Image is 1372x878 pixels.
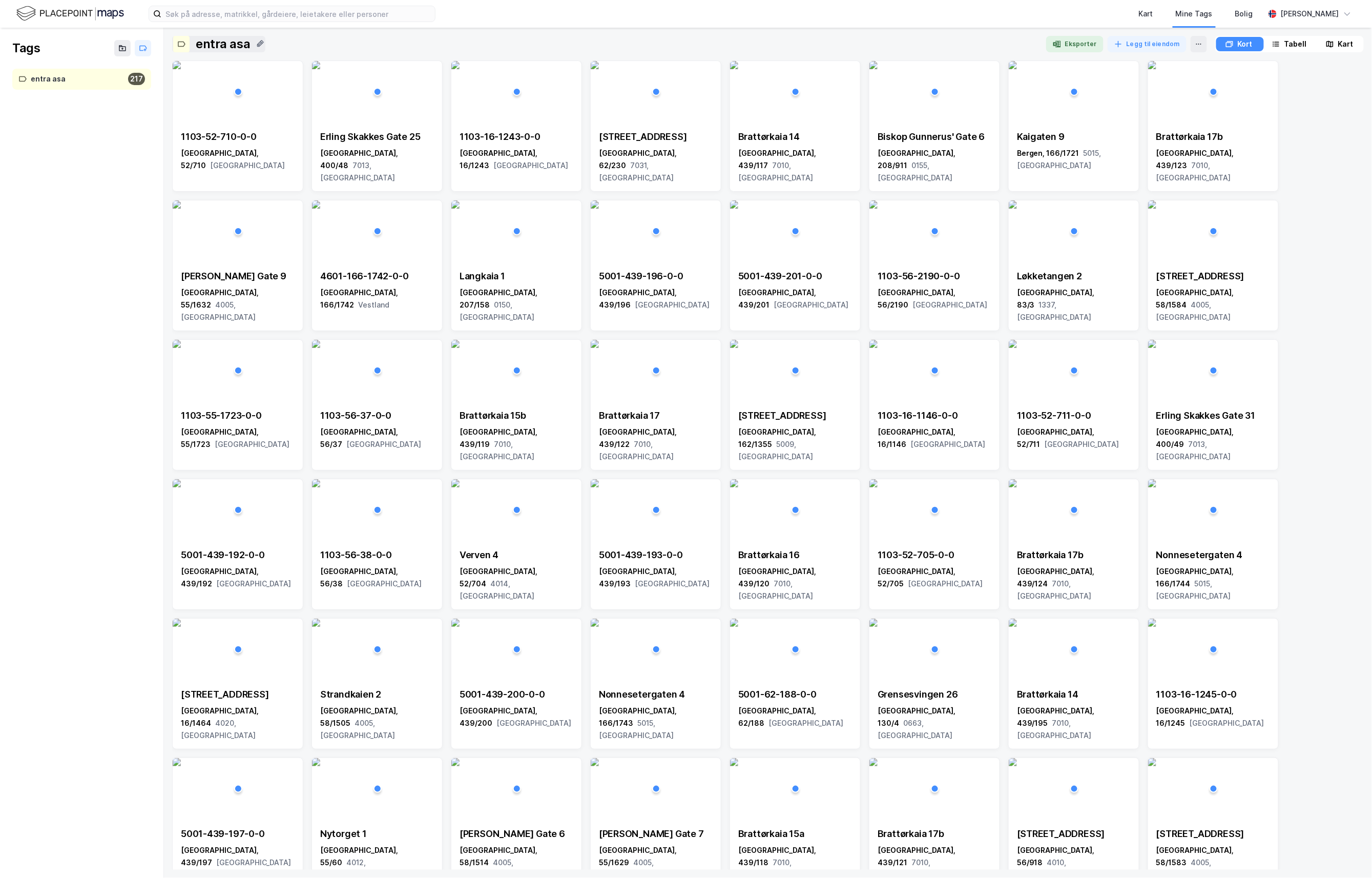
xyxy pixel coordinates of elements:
div: 1103-52-710-0-0 [181,131,295,143]
div: [GEOGRAPHIC_DATA], 62/230 [599,147,713,184]
img: 256x120 [1148,61,1156,69]
img: 256x120 [451,479,460,487]
div: [GEOGRAPHIC_DATA], 52/710 [181,147,295,172]
div: [GEOGRAPHIC_DATA], 56/37 [320,426,434,451]
div: Kart [1338,38,1354,50]
div: [STREET_ADDRESS] [1156,828,1270,840]
img: 256x120 [869,61,878,69]
div: [GEOGRAPHIC_DATA], 55/1723 [181,426,295,451]
div: Erling Skakkes Gate 31 [1156,410,1270,422]
img: 256x120 [1148,619,1156,627]
span: 7010, [GEOGRAPHIC_DATA] [599,440,674,461]
div: [GEOGRAPHIC_DATA], 439/193 [599,565,713,590]
div: Brattørkaia 14 [738,131,852,143]
div: [GEOGRAPHIC_DATA], 439/124 [1017,565,1131,602]
img: 256x120 [312,479,320,487]
div: 4601-166-1742-0-0 [320,270,434,282]
div: Løkketangen 2 [1017,270,1131,282]
div: Brattørkaia 17b [1156,131,1270,143]
div: [GEOGRAPHIC_DATA], 52/711 [1017,426,1131,451]
div: [GEOGRAPHIC_DATA], 439/192 [181,565,295,590]
span: [GEOGRAPHIC_DATA] [910,440,985,448]
div: Erling Skakkes Gate 25 [320,131,434,143]
img: 256x120 [451,200,460,209]
img: 256x120 [591,200,599,209]
div: [GEOGRAPHIC_DATA], 166/1744 [1156,565,1270,602]
div: [STREET_ADDRESS] [181,688,295,701]
div: [GEOGRAPHIC_DATA], 58/1584 [1156,287,1270,323]
span: 7010, [GEOGRAPHIC_DATA] [1156,161,1231,182]
span: [GEOGRAPHIC_DATA] [493,161,568,170]
div: 1103-55-1723-0-0 [181,410,295,422]
span: 7010, [GEOGRAPHIC_DATA] [1017,579,1092,600]
img: 256x120 [173,340,181,348]
div: Kaigaten 9 [1017,131,1131,143]
img: 256x120 [312,200,320,209]
img: 256x120 [1148,340,1156,348]
div: Bolig [1235,8,1253,20]
img: 256x120 [1148,479,1156,487]
img: 256x120 [173,619,181,627]
div: [GEOGRAPHIC_DATA], 439/201 [738,287,852,311]
span: 7013, [GEOGRAPHIC_DATA] [1156,440,1231,461]
span: [GEOGRAPHIC_DATA] [496,719,571,727]
div: 1103-16-1245-0-0 [1156,688,1270,701]
img: 256x120 [451,61,460,69]
div: Brattørkaia 15a [738,828,852,840]
img: 256x120 [591,340,599,348]
img: 256x120 [312,340,320,348]
div: [GEOGRAPHIC_DATA], 439/122 [599,426,713,463]
div: 1103-56-38-0-0 [320,549,434,561]
div: Brattørkaia 14 [1017,688,1131,701]
span: [GEOGRAPHIC_DATA] [346,440,421,448]
span: [GEOGRAPHIC_DATA] [215,440,289,448]
img: 256x120 [312,61,320,69]
span: [GEOGRAPHIC_DATA] [1045,440,1119,448]
div: Grensesvingen 26 [878,688,991,701]
img: 256x120 [1009,479,1017,487]
div: [GEOGRAPHIC_DATA], 166/1743 [599,705,713,742]
img: 256x120 [869,619,878,627]
div: [STREET_ADDRESS] [1156,270,1270,282]
div: [STREET_ADDRESS] [738,410,852,422]
div: 1103-56-2190-0-0 [878,270,991,282]
span: 1337, [GEOGRAPHIC_DATA] [1017,300,1092,321]
div: Chat Widget [1321,829,1372,878]
img: 256x120 [591,758,599,766]
div: [GEOGRAPHIC_DATA], 162/1355 [738,426,852,463]
div: 5001-439-196-0-0 [599,270,713,282]
div: Brattørkaia 17 [599,410,713,422]
div: [GEOGRAPHIC_DATA], 439/195 [1017,705,1131,742]
div: 5001-439-201-0-0 [738,270,852,282]
div: 1103-52-711-0-0 [1017,410,1131,422]
div: entra asa [31,73,124,86]
div: Strandkaien 2 [320,688,434,701]
div: Biskop Gunnerus' Gate 6 [878,131,991,143]
img: 256x120 [730,758,738,766]
span: [GEOGRAPHIC_DATA] [1190,719,1264,727]
div: [GEOGRAPHIC_DATA], 439/197 [181,844,295,869]
img: 256x120 [173,479,181,487]
div: [GEOGRAPHIC_DATA], 83/3 [1017,287,1131,323]
img: 256x120 [730,61,738,69]
div: [GEOGRAPHIC_DATA], 130/4 [878,705,991,742]
div: [GEOGRAPHIC_DATA], 16/1243 [460,147,573,172]
span: [GEOGRAPHIC_DATA] [768,719,843,727]
div: [STREET_ADDRESS] [599,131,713,143]
img: 256x120 [173,200,181,209]
img: 256x120 [312,758,320,766]
img: 256x120 [869,200,878,209]
div: [PERSON_NAME] [1281,8,1339,20]
img: 256x120 [173,758,181,766]
div: Brattørkaia 15b [460,410,573,422]
div: Brattørkaia 17b [1017,549,1131,561]
span: 0663, [GEOGRAPHIC_DATA] [878,719,952,740]
div: Verven 4 [460,549,573,561]
div: Kort [1238,38,1253,50]
div: [PERSON_NAME] Gate 9 [181,270,295,282]
img: 256x120 [1009,340,1017,348]
div: Brattørkaia 16 [738,549,852,561]
img: 256x120 [1009,619,1017,627]
span: 4005, [GEOGRAPHIC_DATA] [320,719,395,740]
img: 256x120 [312,619,320,627]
